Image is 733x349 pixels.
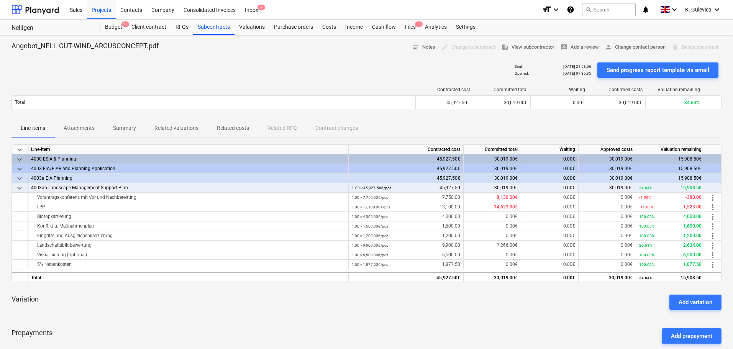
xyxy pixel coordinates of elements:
div: Valuation remaining [636,145,705,154]
div: 0.00€ [521,154,579,164]
a: Purchase orders [269,20,318,35]
span: 0.00€ [573,100,585,105]
span: keyboard_arrow_down [15,184,24,193]
p: Variation [11,295,39,304]
span: 2 [257,5,265,10]
span: 14,623.00€ [494,204,518,210]
span: rate_review [561,44,567,51]
div: 45,927.50€ [415,97,473,109]
span: Notes [412,43,435,52]
div: Approved costs [579,145,636,154]
div: 30,019.00€ [579,272,636,282]
div: 4003ab Landscape Management Support Plan [31,183,345,193]
div: 7,750.00 [352,193,460,202]
span: business [502,44,508,51]
span: K. Gulevica [685,7,712,13]
div: Add variation [679,297,712,307]
span: 0.00€ [621,204,633,210]
span: Add a review [561,43,599,52]
small: 1.00 × 4,000.00€ / pcs [352,215,388,219]
div: 1,877.50 [352,260,460,269]
i: keyboard_arrow_down [712,5,722,14]
span: 1 [415,21,423,27]
button: Add prepayment [662,328,722,344]
span: search [585,7,592,13]
div: 45,927.50€ [349,154,464,164]
p: Sent : [515,64,523,69]
div: 30,019.00€ [464,154,521,164]
div: Confirmed costs [591,87,643,92]
span: 9+ [121,21,129,27]
div: Eingriffs und Ausgleichsbilanzierung [31,231,345,241]
div: Subcontracts [193,20,234,35]
div: 6,500.00 [352,250,460,260]
span: more_vert [708,203,717,212]
span: more_vert [708,212,717,221]
div: Committed total [476,87,528,92]
div: Line-item [28,145,349,154]
div: 4003a EIA Planning [31,174,345,183]
small: 1.00 × 1,200.00€ / pcs [352,234,388,238]
p: Related costs [217,124,249,132]
small: -11.63% [639,205,653,209]
a: Files1 [400,20,420,35]
span: 0.00€ [563,262,575,267]
span: keyboard_arrow_down [15,155,24,164]
div: 15,908.50 [639,273,702,283]
a: Settings [451,20,480,35]
span: more_vert [708,241,717,250]
button: Add variation [669,295,722,310]
button: Send progress report template via email [597,62,718,78]
span: 0.00€ [506,233,518,238]
a: Valuations [234,20,269,35]
div: 15,908.50€ [636,174,705,183]
span: keyboard_arrow_down [15,174,24,183]
p: Angebot_NELL-GUT-WIND_ARGUSCONCEPT.pdf [11,41,159,51]
div: LBP [31,202,345,212]
span: 0.00€ [621,223,633,229]
span: notes [412,44,419,51]
p: Related valuations [154,124,198,132]
div: Costs [318,20,341,35]
span: more_vert [708,251,717,260]
div: Waiting [521,145,579,154]
div: Vorantragskonferenz mit Vor und Nachbereitung [31,193,345,202]
div: 0.00€ [521,174,579,183]
div: Konflikt u. Maßnahmenplan [31,221,345,231]
span: 0.00€ [621,242,633,248]
div: 1,600.00 [639,221,702,231]
div: 9,900.00 [352,241,460,250]
div: 1,200.00 [639,231,702,241]
div: 4000 ESIA & Planning [31,154,345,164]
i: keyboard_arrow_down [551,5,561,14]
i: keyboard_arrow_down [670,5,679,14]
span: View subcontractor [502,43,554,52]
div: 15,908.50€ [636,164,705,174]
span: 0.00€ [621,233,633,238]
span: person [605,44,612,51]
span: 0.00€ [563,185,575,190]
span: keyboard_arrow_down [15,145,24,154]
div: 13,100.00 [352,202,460,212]
p: Summary [113,124,136,132]
span: 0.00€ [563,233,575,238]
div: 4,000.00 [639,212,702,221]
div: Contracted cost [419,87,470,92]
div: Analytics [420,20,451,35]
small: 1.00 × 1,600.00€ / pcs [352,224,388,228]
span: 8,130.00€ [497,195,518,200]
div: 30,019.00€ [579,174,636,183]
div: 45,927.50€ [349,272,464,282]
span: 0.00€ [621,195,633,200]
span: 0.00€ [563,204,575,210]
div: Valuation remaining [649,87,700,92]
div: Landschaftsbildbewertung [31,241,345,250]
span: 0.00€ [506,262,518,267]
span: 34.64% [684,100,700,105]
div: Cash flow [367,20,400,35]
small: 100.00% [639,215,654,219]
span: 30,019.00€ [609,185,633,190]
div: Chat Widget [695,312,733,349]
